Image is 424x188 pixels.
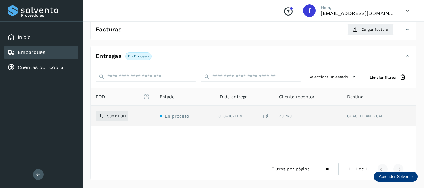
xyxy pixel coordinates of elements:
a: Cuentas por cobrar [18,64,66,70]
p: Aprender Solvento [379,174,413,179]
div: FacturasCargar factura [91,24,416,40]
a: Embarques [18,49,45,55]
div: Cuentas por cobrar [4,61,78,74]
p: Proveedores [21,13,75,18]
p: En proceso [128,54,149,58]
div: Aprender Solvento [374,172,418,182]
button: Subir POD [96,111,128,121]
button: Selecciona un estado [306,72,360,82]
p: Subir POD [107,114,126,118]
span: Filtros por página : [271,166,313,172]
span: 1 - 1 de 1 [349,166,367,172]
span: POD [96,94,150,100]
div: Embarques [4,46,78,59]
span: Cargar factura [362,27,388,32]
div: Inicio [4,30,78,44]
span: Cliente receptor [279,94,314,100]
span: Estado [160,94,174,100]
div: OFC-06VLEM [218,113,269,120]
h4: Entregas [96,53,121,60]
p: finanzastransportesperez@gmail.com [321,10,396,16]
div: EntregasEn proceso [91,51,416,67]
span: ID de entrega [218,94,248,100]
h4: Facturas [96,26,121,33]
td: ZORRO [274,106,342,126]
button: Limpiar filtros [365,72,411,83]
a: Inicio [18,34,31,40]
span: En proceso [165,114,189,119]
span: Destino [347,94,363,100]
p: Hola, [321,5,396,10]
span: Limpiar filtros [370,75,396,80]
td: CUAUTITLAN IZCALLI [342,106,416,126]
button: Cargar factura [347,24,394,35]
